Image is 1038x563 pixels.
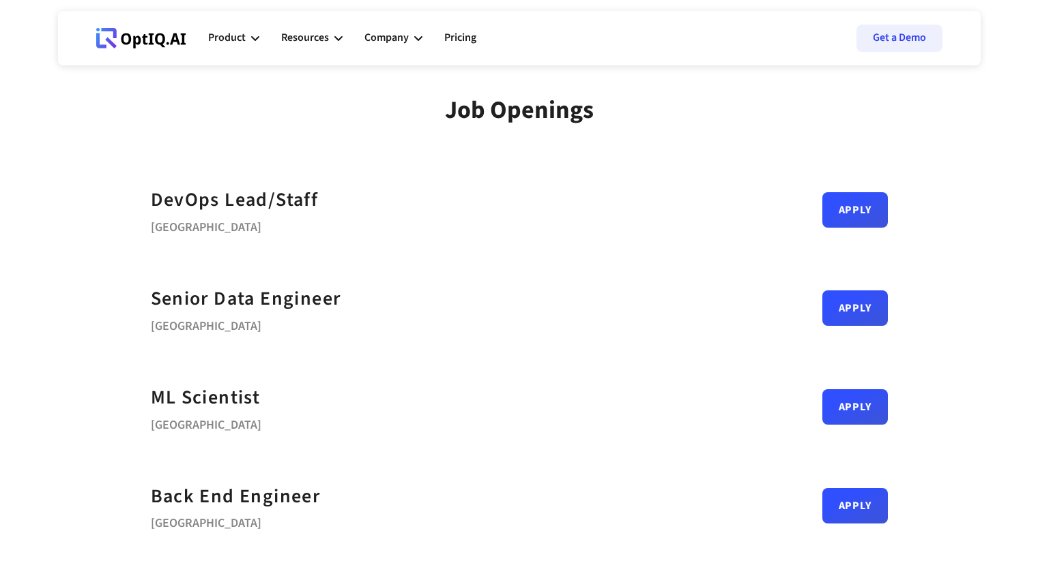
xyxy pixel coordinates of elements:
[151,284,341,314] a: Senior Data Engineer
[822,290,888,326] a: Apply
[444,18,476,59] a: Pricing
[822,488,888,523] a: Apply
[151,382,261,413] a: ML Scientist
[151,481,321,512] a: Back End Engineer
[445,95,594,125] div: Job Openings
[364,18,422,59] div: Company
[208,29,246,47] div: Product
[208,18,259,59] div: Product
[281,18,343,59] div: Resources
[822,192,888,228] a: Apply
[151,511,321,530] div: [GEOGRAPHIC_DATA]
[151,314,341,333] div: [GEOGRAPHIC_DATA]
[96,18,186,59] a: Webflow Homepage
[822,389,888,425] a: Apply
[281,29,329,47] div: Resources
[856,25,942,52] a: Get a Demo
[151,185,319,215] a: DevOps Lead/Staff
[364,29,409,47] div: Company
[151,215,319,234] div: [GEOGRAPHIC_DATA]
[151,413,261,432] div: [GEOGRAPHIC_DATA]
